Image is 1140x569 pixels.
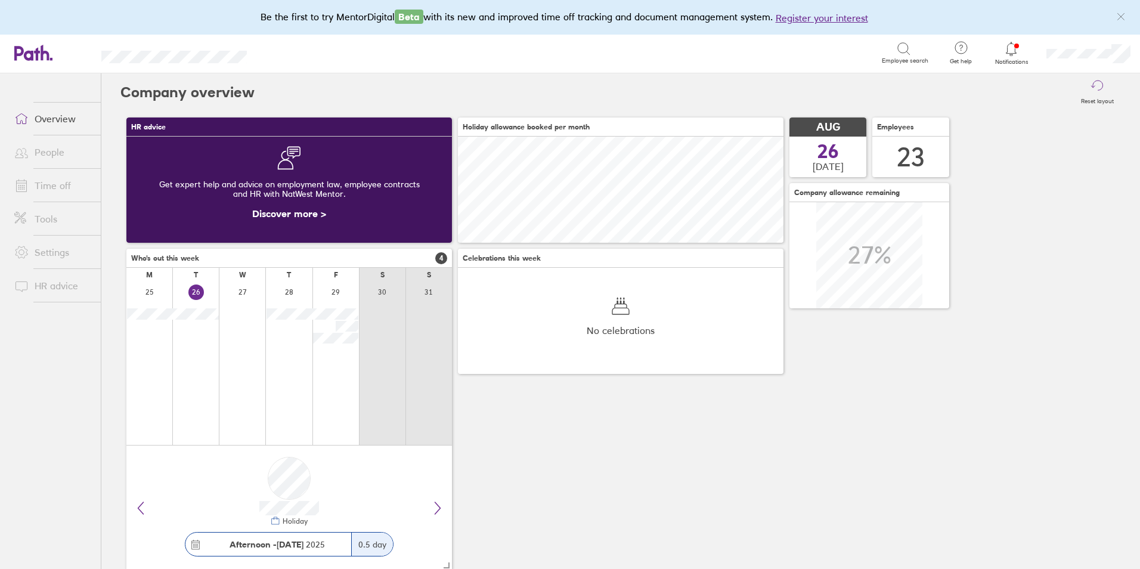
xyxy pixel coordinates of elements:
span: Who's out this week [131,254,199,262]
div: M [146,271,153,279]
button: Register your interest [776,11,868,25]
div: Holiday [280,517,308,525]
span: Company allowance remaining [794,188,900,197]
span: Employee search [882,57,928,64]
a: Overview [5,107,101,131]
strong: [DATE] [277,539,303,550]
span: Beta [395,10,423,24]
div: S [380,271,385,279]
a: Time off [5,174,101,197]
a: People [5,140,101,164]
span: Get help [941,58,980,65]
div: S [427,271,431,279]
span: 2025 [230,540,325,549]
div: Get expert help and advice on employment law, employee contracts and HR with NatWest Mentor. [136,170,442,208]
div: F [334,271,338,279]
span: Notifications [992,58,1031,66]
div: 23 [897,142,925,172]
div: Search [279,47,309,58]
strong: Afternoon - [230,539,277,550]
span: AUG [816,121,840,134]
a: Settings [5,240,101,264]
a: Notifications [992,41,1031,66]
span: Holiday allowance booked per month [463,123,590,131]
div: Be the first to try MentorDigital with its new and improved time off tracking and document manage... [261,10,880,25]
span: Employees [877,123,914,131]
a: Discover more > [252,208,326,219]
div: 0.5 day [351,533,393,556]
a: HR advice [5,274,101,298]
span: 26 [817,142,839,161]
span: No celebrations [587,325,655,336]
h2: Company overview [120,73,255,112]
span: Celebrations this week [463,254,541,262]
div: W [239,271,246,279]
span: [DATE] [813,161,844,172]
label: Reset layout [1074,94,1121,105]
div: T [287,271,291,279]
button: Reset layout [1074,73,1121,112]
div: T [194,271,198,279]
a: Tools [5,207,101,231]
span: 4 [435,252,447,264]
span: HR advice [131,123,166,131]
